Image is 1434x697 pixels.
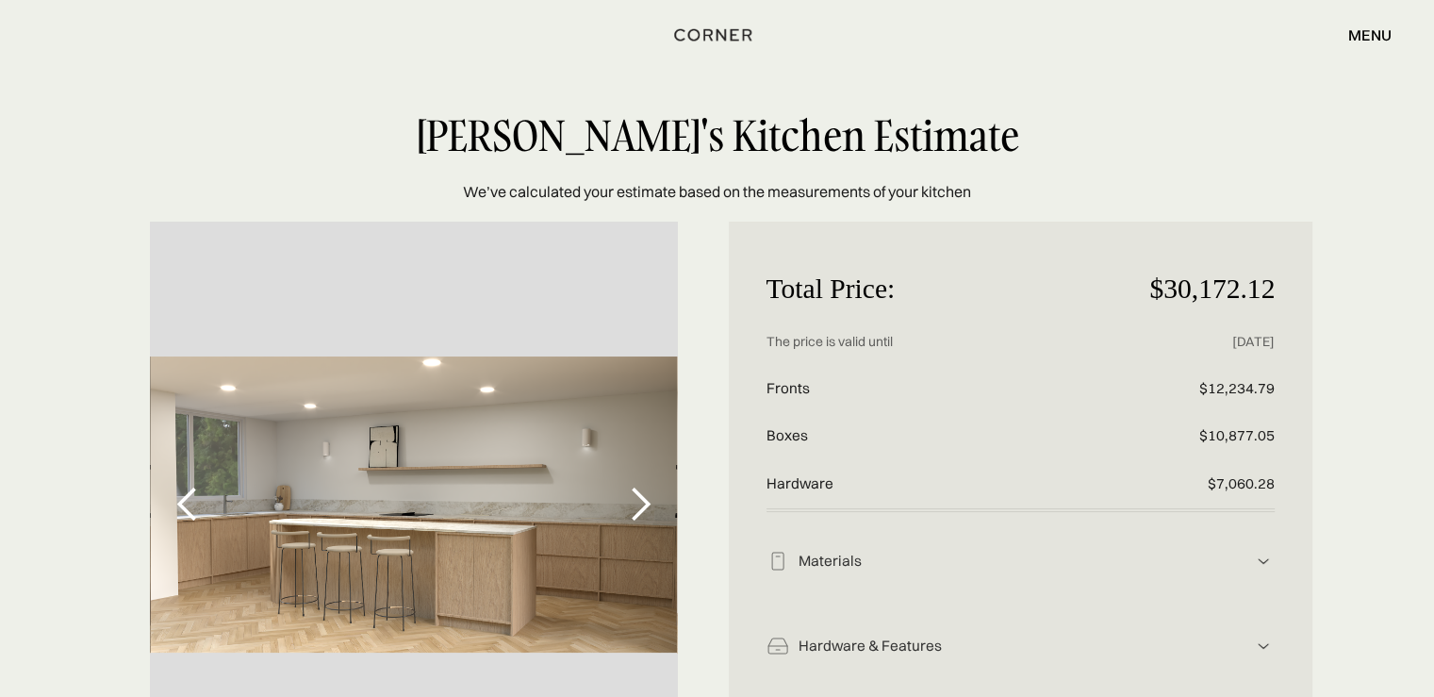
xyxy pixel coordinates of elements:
[1329,19,1392,51] div: menu
[766,365,1106,413] p: Fronts
[766,259,1106,319] p: Total Price:
[364,113,1070,158] div: [PERSON_NAME]'s Kitchen Estimate
[789,637,1253,656] div: Hardware & Features
[766,412,1106,460] p: Boxes
[766,319,1106,365] p: The price is valid until
[665,23,769,47] a: home
[789,552,1253,572] div: Materials
[1105,460,1275,508] p: $7,060.28
[766,460,1106,508] p: Hardware
[1105,365,1275,413] p: $12,234.79
[1105,259,1275,319] p: $30,172.12
[463,180,971,203] p: We’ve calculated your estimate based on the measurements of your kitchen
[1348,27,1392,42] div: menu
[1105,319,1275,365] p: [DATE]
[1105,412,1275,460] p: $10,877.05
